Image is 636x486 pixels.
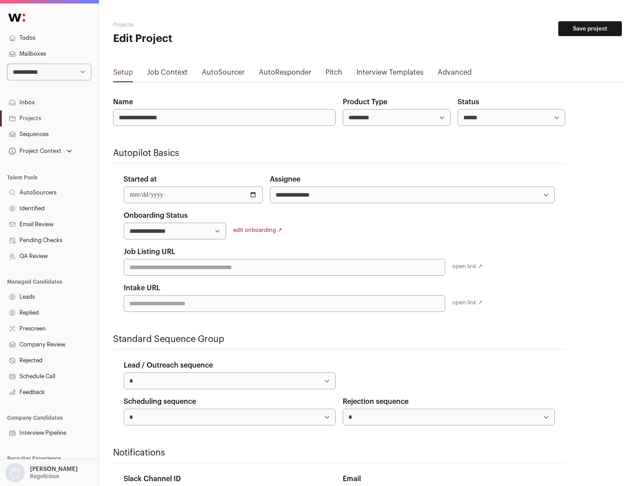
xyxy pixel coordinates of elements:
[558,21,622,36] button: Save project
[458,97,479,107] label: Status
[124,247,175,257] label: Job Listing URL
[124,283,160,293] label: Intake URL
[356,67,424,81] a: Interview Templates
[124,396,196,407] label: Scheduling sequence
[326,67,342,81] a: Pitch
[30,473,59,480] p: Bagelicious
[113,147,565,159] h2: Autopilot Basics
[438,67,472,81] a: Advanced
[113,67,133,81] a: Setup
[7,145,74,157] button: Open dropdown
[5,463,25,482] img: nopic.png
[124,360,213,371] label: Lead / Outreach sequence
[113,97,133,107] label: Name
[30,466,78,473] p: [PERSON_NAME]
[343,396,409,407] label: Rejection sequence
[113,32,283,46] h1: Edit Project
[343,474,555,484] div: Email
[343,97,387,107] label: Product Type
[113,21,283,28] h2: Projects
[4,9,30,27] img: Wellfound
[147,67,188,81] a: Job Context
[124,210,188,221] label: Onboarding Status
[113,447,565,459] h2: Notifications
[270,174,300,185] label: Assignee
[4,463,79,482] button: Open dropdown
[7,148,61,155] div: Project Context
[202,67,245,81] a: AutoSourcer
[124,474,181,484] label: Slack Channel ID
[259,67,311,81] a: AutoResponder
[124,174,157,185] label: Started at
[113,333,565,346] h2: Standard Sequence Group
[233,227,282,233] a: edit onboarding ↗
